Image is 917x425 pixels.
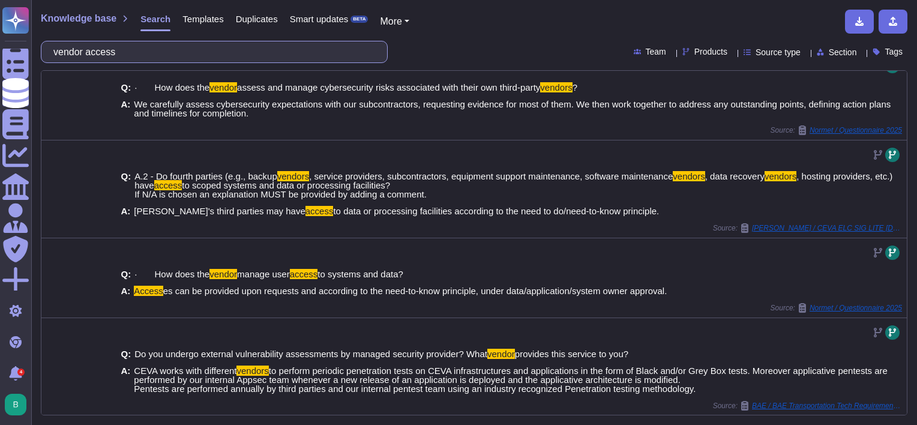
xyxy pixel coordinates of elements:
[380,16,401,26] span: More
[121,206,130,216] b: A:
[134,206,305,216] span: [PERSON_NAME]'s third parties may have
[277,171,309,181] mark: vendors
[515,349,628,359] span: provides this service to you?
[756,48,801,56] span: Source type
[5,394,26,415] img: user
[885,47,903,56] span: Tags
[134,99,891,118] span: We carefully assess cybersecurity expectations with our subcontractors, requesting evidence for m...
[134,171,277,181] span: A.2 - Do fourth parties (e.g., backup
[134,171,892,190] span: , hosting providers, etc.) have
[209,269,237,279] mark: vendor
[121,270,131,279] b: Q:
[134,286,163,296] mark: Access
[17,369,25,376] div: 4
[810,304,902,312] span: Normet / Questionnaire 2025
[121,100,130,118] b: A:
[694,47,727,56] span: Products
[752,402,902,409] span: BAE / BAE Transportation Tech Requirements RFI (1)
[121,83,131,92] b: Q:
[47,41,375,62] input: Search a question or template...
[290,269,318,279] mark: access
[350,16,368,23] div: BETA
[380,14,409,29] button: More
[134,180,427,199] span: to scoped systems and data or processing facilities? If N/A is chosen an explanation MUST be prov...
[829,48,857,56] span: Section
[41,14,116,23] span: Knowledge base
[134,366,888,394] span: to perform periodic penetration tests on CEVA infrastructures and applications in the form of Bla...
[333,206,659,216] span: to data or processing facilities according to the need to do/need-to-know principle.
[2,391,35,418] button: user
[134,349,487,359] span: Do you undergo external vulnerability assessments by managed security provider? What
[487,349,515,359] mark: vendor
[705,171,765,181] span: , data recovery
[713,223,902,233] span: Source:
[237,82,540,92] span: assess and manage cybersecurity risks associated with their own third-party
[309,171,673,181] span: , service providers, subcontractors, equipment support maintenance, software maintenance
[317,269,403,279] span: to systems and data?
[134,82,209,92] span: · How does the
[182,14,223,23] span: Templates
[752,225,902,232] span: [PERSON_NAME] / CEVA ELC SIG LITE [DATE] [DATE]
[810,127,902,134] span: Normet / Questionnaire 2025
[236,14,278,23] span: Duplicates
[713,401,902,411] span: Source:
[134,269,209,279] span: · How does the
[154,180,182,190] mark: access
[237,269,290,279] span: manage user
[121,349,131,358] b: Q:
[646,47,666,56] span: Team
[134,366,236,376] span: CEVA works with different
[305,206,334,216] mark: access
[163,286,667,296] span: es can be provided upon requests and according to the need-to-know principle, under data/applicat...
[121,366,130,393] b: A:
[236,366,268,376] mark: vendors
[540,82,572,92] mark: vendors
[140,14,170,23] span: Search
[573,82,577,92] span: ?
[765,171,796,181] mark: vendors
[209,82,237,92] mark: vendor
[121,172,131,199] b: Q:
[121,286,130,295] b: A:
[771,125,902,135] span: Source:
[290,14,349,23] span: Smart updates
[673,171,705,181] mark: vendors
[771,303,902,313] span: Source:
